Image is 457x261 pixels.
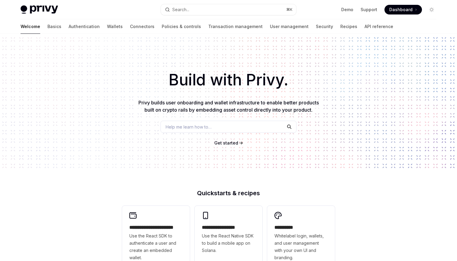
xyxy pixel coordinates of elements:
[427,5,436,14] button: Toggle dark mode
[21,5,58,14] img: light logo
[10,68,447,92] h1: Build with Privy.
[214,140,238,146] a: Get started
[166,124,212,130] span: Help me learn how to…
[162,19,201,34] a: Policies & controls
[365,19,393,34] a: API reference
[161,4,296,15] button: Open search
[208,19,263,34] a: Transaction management
[172,6,189,13] div: Search...
[341,7,353,13] a: Demo
[130,19,154,34] a: Connectors
[21,19,40,34] a: Welcome
[202,232,255,254] span: Use the React Native SDK to build a mobile app on Solana.
[389,7,413,13] span: Dashboard
[384,5,422,14] a: Dashboard
[316,19,333,34] a: Security
[340,19,357,34] a: Recipes
[138,100,319,113] span: Privy builds user onboarding and wallet infrastructure to enable better products built on crypto ...
[69,19,100,34] a: Authentication
[122,190,335,196] h2: Quickstarts & recipes
[107,19,123,34] a: Wallets
[270,19,309,34] a: User management
[286,7,293,12] span: ⌘ K
[361,7,377,13] a: Support
[47,19,61,34] a: Basics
